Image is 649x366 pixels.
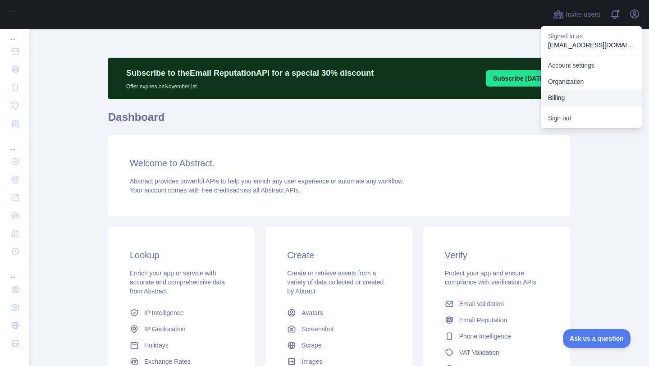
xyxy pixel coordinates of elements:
[130,157,548,169] h3: Welcome to Abstract.
[7,261,22,279] div: ...
[130,249,233,261] h3: Lookup
[126,337,237,353] a: Holidays
[302,308,323,317] span: Avatars
[108,110,570,132] h1: Dashboard
[130,178,404,185] span: Abstract provides powerful APIs to help you enrich any user experience or automate any workflow.
[287,270,384,295] span: Create or retrieve assets from a variety of data collected or created by Abtract
[563,329,631,348] iframe: Toggle Customer Support
[445,249,548,261] h3: Verify
[144,357,191,366] span: Exchange Rates
[201,187,233,194] span: free credits
[441,296,552,312] a: Email Validation
[283,337,394,353] a: Scrape
[126,305,237,321] a: IP Intelligence
[441,344,552,361] a: VAT Validation
[287,249,390,261] h3: Create
[541,73,642,90] a: Organization
[541,110,642,126] button: Sign out
[548,41,635,50] p: [EMAIL_ADDRESS][DOMAIN_NAME]
[459,316,507,325] span: Email Reputation
[7,133,22,151] div: ...
[459,332,511,341] span: Phone Intelligence
[302,357,322,366] span: Images
[283,305,394,321] a: Avatars
[302,325,334,334] span: Screenshot
[126,321,237,337] a: IP Geolocation
[551,7,602,22] button: Invite users
[126,79,374,90] p: Offer expires on November 1st.
[441,328,552,344] a: Phone Intelligence
[283,321,394,337] a: Screenshot
[548,32,635,41] p: Signed in as
[144,341,169,350] span: Holidays
[541,90,642,106] button: Billing
[441,312,552,328] a: Email Reputation
[130,270,225,295] span: Enrich your app or service with accurate and comprehensive data from Abstract
[566,9,600,20] span: Invite users
[144,308,184,317] span: IP Intelligence
[144,325,186,334] span: IP Geolocation
[130,187,300,194] span: Your account comes with across all Abstract APIs.
[459,348,499,357] span: VAT Validation
[302,341,321,350] span: Scrape
[445,270,536,286] span: Protect your app and ensure compliance with verification APIs
[7,23,22,41] div: ...
[459,299,504,308] span: Email Validation
[486,70,553,87] button: Subscribe [DATE]
[126,67,374,79] p: Subscribe to the Email Reputation API for a special 30 % discount
[541,57,642,73] a: Account settings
